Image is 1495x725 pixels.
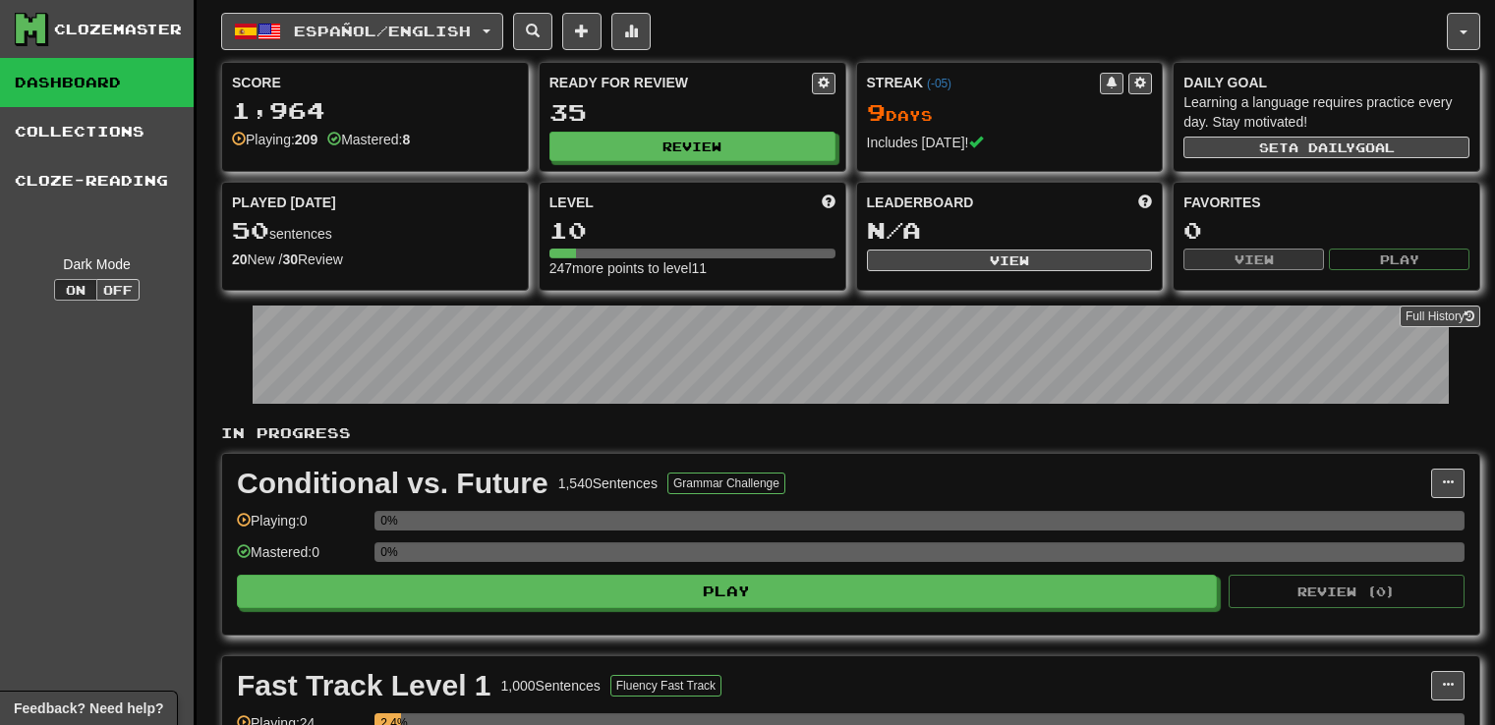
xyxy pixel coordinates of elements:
[232,73,518,92] div: Score
[867,73,1101,92] div: Streak
[558,474,658,493] div: 1,540 Sentences
[1183,218,1469,243] div: 0
[1183,193,1469,212] div: Favorites
[822,193,835,212] span: Score more points to level up
[232,130,317,149] div: Playing:
[1400,306,1480,327] a: Full History
[237,469,548,498] div: Conditional vs. Future
[232,193,336,212] span: Played [DATE]
[562,13,602,50] button: Add sentence to collection
[549,132,835,161] button: Review
[221,13,503,50] button: Español/English
[232,216,269,244] span: 50
[867,250,1153,271] button: View
[402,132,410,147] strong: 8
[237,575,1217,608] button: Play
[549,258,835,278] div: 247 more points to level 11
[513,13,552,50] button: Search sentences
[1289,140,1355,154] span: a daily
[611,13,651,50] button: More stats
[295,132,317,147] strong: 209
[237,542,365,575] div: Mastered: 0
[1329,249,1469,270] button: Play
[14,698,163,718] span: Open feedback widget
[1183,249,1324,270] button: View
[1183,73,1469,92] div: Daily Goal
[221,423,1480,443] p: In Progress
[867,133,1153,152] div: Includes [DATE]!
[232,250,518,269] div: New / Review
[867,98,886,126] span: 9
[96,279,140,301] button: Off
[867,100,1153,126] div: Day s
[54,20,182,39] div: Clozemaster
[294,23,471,39] span: Español / English
[282,251,298,267] strong: 30
[327,130,410,149] div: Mastered:
[1183,137,1469,158] button: Seta dailygoal
[549,100,835,125] div: 35
[54,279,97,301] button: On
[232,218,518,244] div: sentences
[501,676,601,696] div: 1,000 Sentences
[237,671,491,700] div: Fast Track Level 1
[232,251,248,267] strong: 20
[610,675,721,697] button: Fluency Fast Track
[237,511,365,543] div: Playing: 0
[927,77,951,90] a: (-05)
[1229,575,1465,608] button: Review (0)
[667,473,785,494] button: Grammar Challenge
[1183,92,1469,132] div: Learning a language requires practice every day. Stay motivated!
[867,216,921,244] span: N/A
[15,254,179,274] div: Dark Mode
[549,218,835,243] div: 10
[549,193,594,212] span: Level
[232,98,518,123] div: 1,964
[867,193,974,212] span: Leaderboard
[549,73,812,92] div: Ready for Review
[1138,193,1152,212] span: This week in points, UTC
